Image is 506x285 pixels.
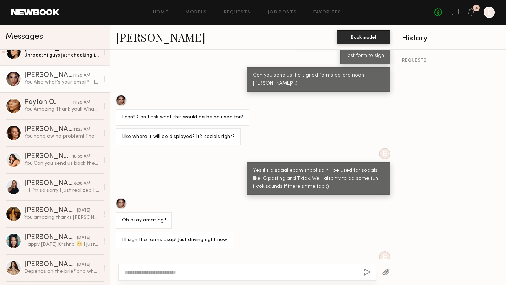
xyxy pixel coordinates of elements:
div: [PERSON_NAME] [24,234,77,241]
button: Book model [337,30,390,44]
div: [PERSON_NAME] [24,72,73,79]
div: [DATE] [77,207,90,214]
div: You: Can you send us back the forms before noon [PERSON_NAME]? :) [24,160,99,167]
div: 11:23 AM [73,126,90,133]
div: Oh okay amazing!! [122,217,166,225]
div: [PERSON_NAME] [24,126,73,133]
div: Depends on the brief and what is being asked by typically $450-$500 [24,268,99,275]
a: E [484,7,495,18]
div: Like where it will be displayed? It’s socials right? [122,133,235,141]
div: [PERSON_NAME] [24,207,77,214]
a: Book model [337,34,390,40]
div: 11:28 AM [73,72,90,79]
div: 10:55 AM [72,153,90,160]
div: [PERSON_NAME] [24,153,72,160]
div: [DATE] [77,261,90,268]
a: Job Posts [268,10,297,15]
a: Favorites [313,10,341,15]
a: [PERSON_NAME] [116,29,205,45]
div: REQUESTS [402,58,500,63]
div: You: Amazing Thank you!! What's your email? I will send over a call sheet :) [24,106,99,113]
div: I’ll sign the forms asap! Just driving right now [122,236,227,244]
a: Requests [224,10,251,15]
div: You: Also what's your email? I'll send over a call sheet [DATE] [24,79,99,86]
div: 11:28 AM [73,99,90,106]
div: History [402,34,500,42]
div: [PERSON_NAME] [24,261,77,268]
div: [DATE] [77,234,90,241]
div: Happy [DATE] Krishna 😊 I just wanted to check in and see if you had any updates on the shoot next... [24,241,99,248]
a: Home [153,10,169,15]
div: You: amazing thanks [PERSON_NAME]! Will get that shipped to you [24,214,99,221]
div: Can you send us the signed forms before noon [PERSON_NAME]? :) [253,72,384,88]
div: 8:30 AM [74,180,90,187]
span: Messages [6,33,43,41]
div: Yes it's a social ecom shoot so it'll be used for socials like IG posting and Tiktok. We'll also ... [253,167,384,191]
div: You: haha aw no problem! Thank you ! [24,133,99,140]
div: Payton O. [24,99,73,106]
div: last form to sign [346,52,384,60]
div: Unread: Hi guys just checking in if we are shooting [DATE] so I can plan my day :) [24,52,99,59]
a: Models [185,10,207,15]
div: 3 [475,6,478,10]
div: [PERSON_NAME] [24,180,74,187]
div: I can!! Can I ask what this would be being used for? [122,113,243,121]
div: Hi! I’m so sorry I just realized I missed this message. Are you still looking for a creator? Woul... [24,187,99,194]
